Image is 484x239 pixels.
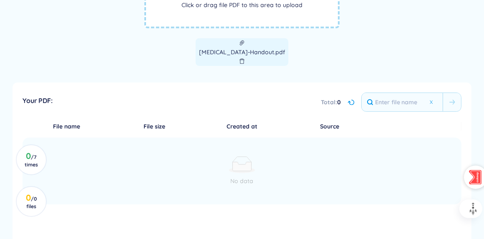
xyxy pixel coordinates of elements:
div: No data [25,176,459,186]
th: File size [110,122,198,131]
span: delete [239,58,245,64]
button: delete [221,57,263,66]
h6: Your PDF: [23,96,53,105]
th: Source [286,122,373,131]
span: TACE-Handout.pdf [196,48,288,57]
h3: 0 [22,153,40,168]
th: Created at [198,122,286,131]
span: paper-clip [239,40,245,46]
span: / 7 times [25,154,38,168]
span: / 0 files [26,196,37,209]
span: 0 [337,98,341,107]
th: File name [23,122,110,131]
img: to top [466,202,480,216]
input: Enter file name [362,93,443,111]
h3: 0 [22,194,40,209]
span: Total : [321,98,337,107]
